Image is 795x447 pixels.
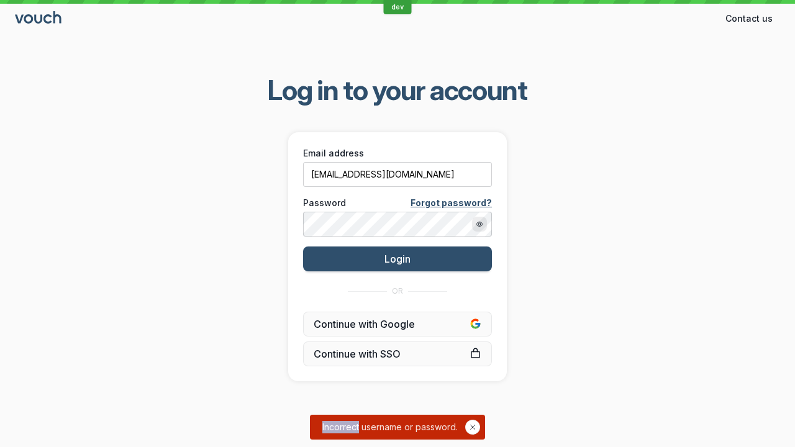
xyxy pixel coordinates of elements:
[314,318,481,330] span: Continue with Google
[303,341,492,366] a: Continue with SSO
[314,348,481,360] span: Continue with SSO
[303,147,364,160] span: Email address
[725,12,773,25] span: Contact us
[411,197,492,209] a: Forgot password?
[465,420,480,435] button: Hide notification
[15,14,63,24] a: Go to sign in
[320,421,465,433] span: Incorrect username or password.
[303,197,346,209] span: Password
[268,73,527,107] span: Log in to your account
[472,217,487,232] button: Show password
[303,312,492,336] button: Continue with Google
[303,246,492,271] button: Login
[718,9,780,29] button: Contact us
[392,286,403,296] span: OR
[384,253,411,265] span: Login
